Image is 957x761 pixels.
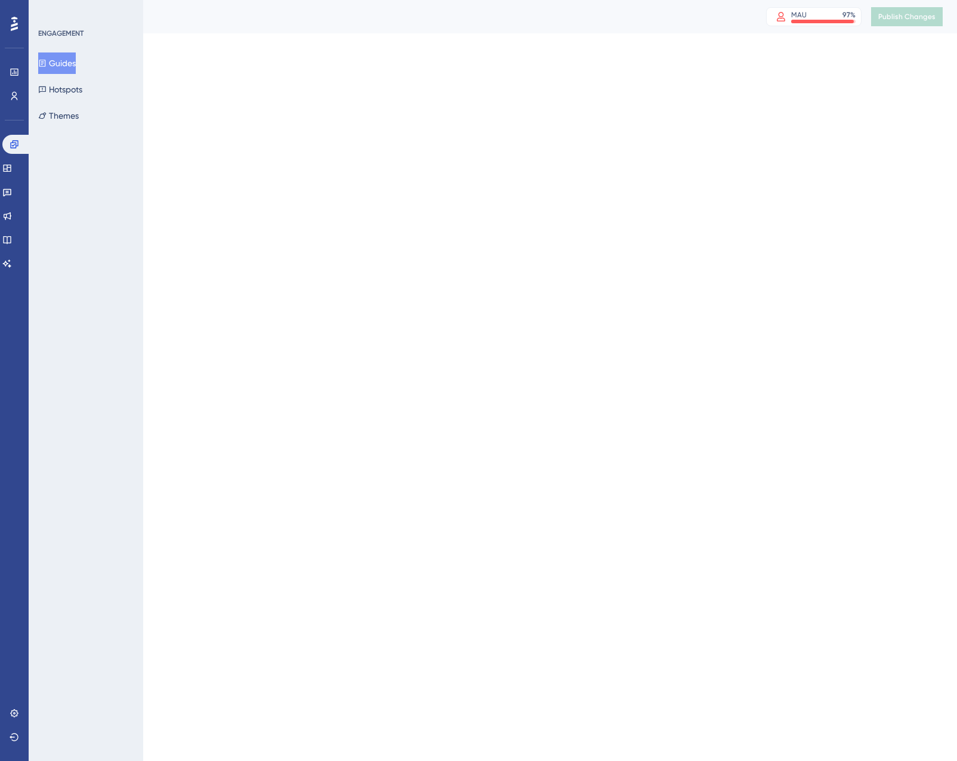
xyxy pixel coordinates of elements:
div: ENGAGEMENT [38,29,84,38]
button: Themes [38,105,79,126]
button: Hotspots [38,79,82,100]
div: MAU [791,10,807,20]
button: Guides [38,52,76,74]
button: Publish Changes [871,7,943,26]
div: 97 % [842,10,856,20]
span: Publish Changes [878,12,936,21]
